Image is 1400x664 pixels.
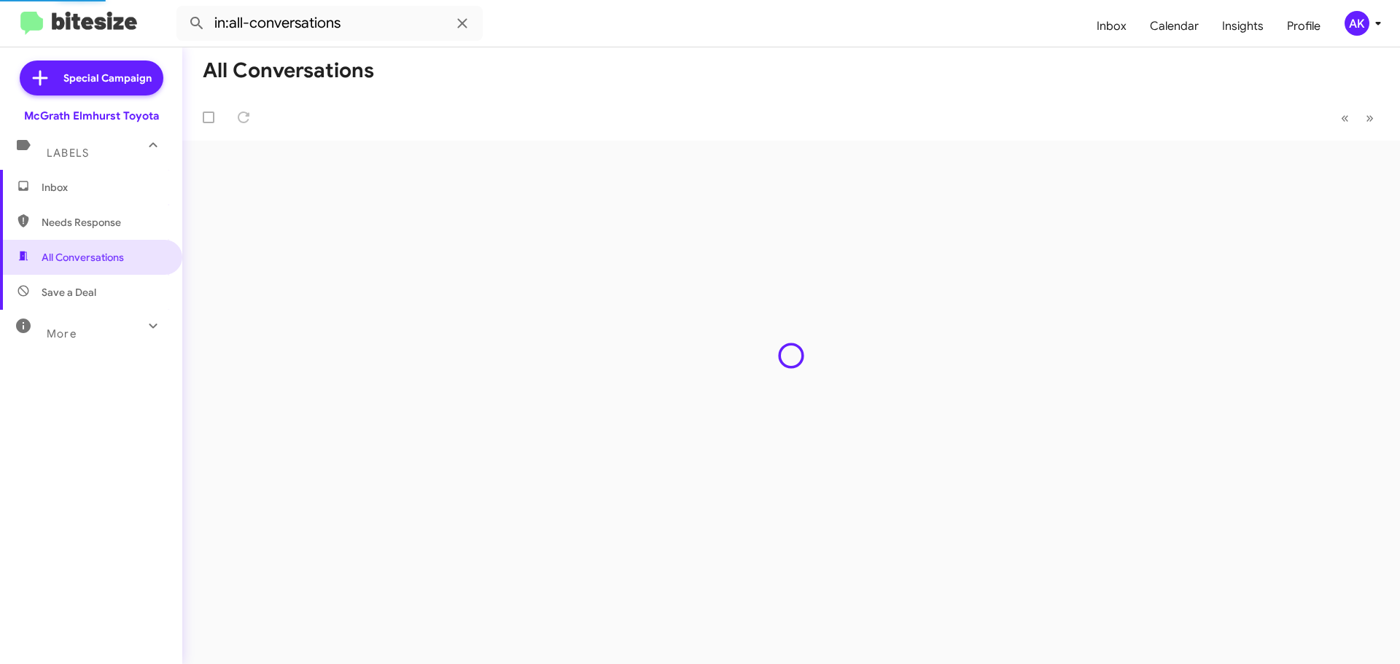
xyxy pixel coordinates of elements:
a: Calendar [1138,5,1210,47]
span: Save a Deal [42,285,96,300]
span: » [1366,109,1374,127]
nav: Page navigation example [1333,103,1382,133]
span: « [1341,109,1349,127]
span: More [47,327,77,340]
div: AK [1345,11,1369,36]
span: Needs Response [42,215,166,230]
div: McGrath Elmhurst Toyota [24,109,159,123]
button: Next [1357,103,1382,133]
span: All Conversations [42,250,124,265]
input: Search [176,6,483,41]
a: Insights [1210,5,1275,47]
span: Labels [47,147,89,160]
h1: All Conversations [203,59,374,82]
button: Previous [1332,103,1358,133]
span: Special Campaign [63,71,152,85]
a: Inbox [1085,5,1138,47]
a: Special Campaign [20,60,163,95]
a: Profile [1275,5,1332,47]
span: Inbox [42,180,166,195]
button: AK [1332,11,1384,36]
